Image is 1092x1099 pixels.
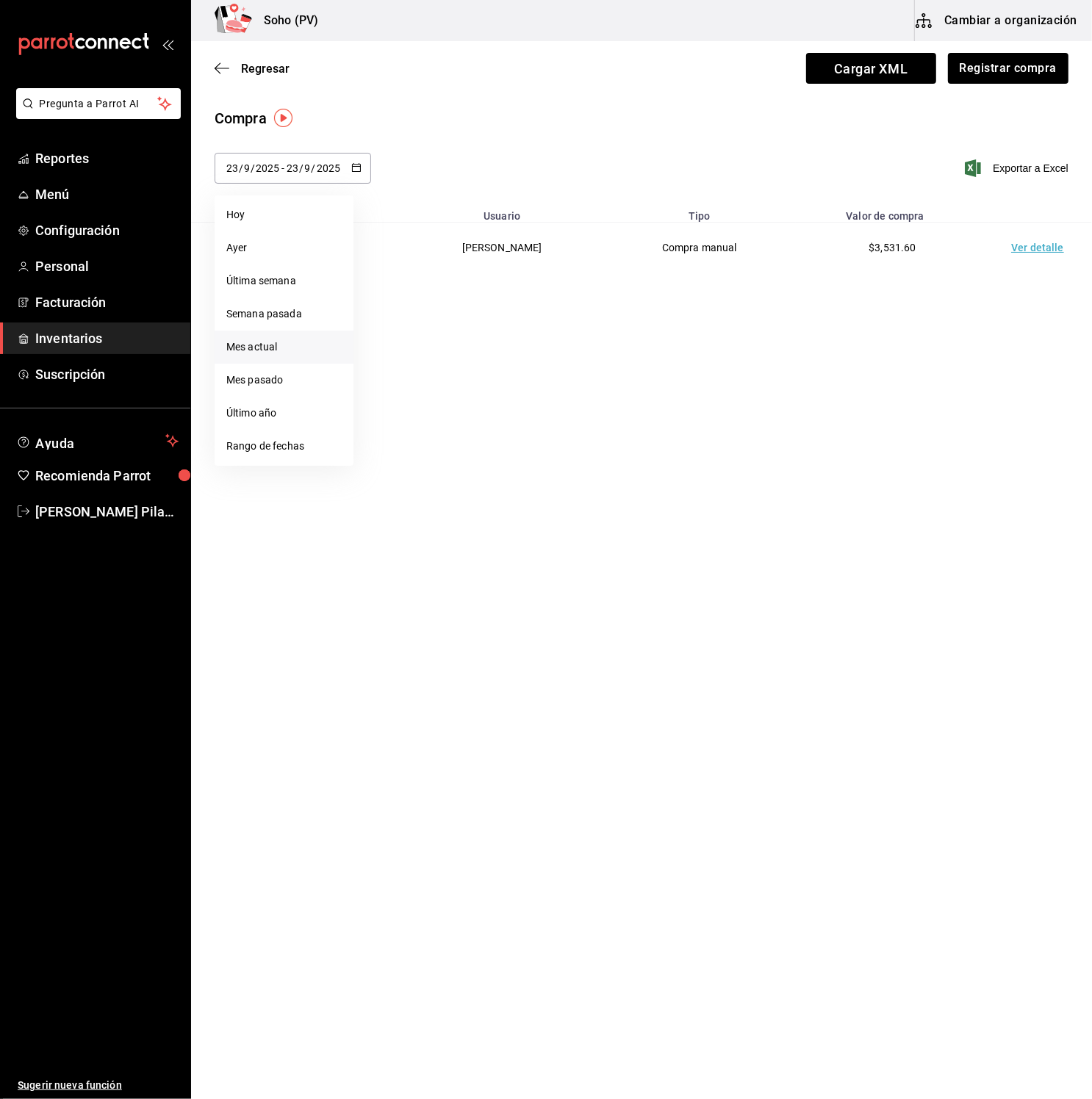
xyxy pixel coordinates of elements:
span: / [299,162,303,174]
button: Registrar compra [948,53,1068,84]
td: Ver detalle [989,223,1092,273]
li: Hoy [215,198,353,231]
button: Pregunta a Parrot AI [16,88,181,119]
span: Configuración [35,220,179,240]
span: Personal [35,256,179,276]
span: Sugerir nueva función [18,1078,179,1093]
h3: Soho (PV) [252,12,318,29]
span: Suscripción [35,364,179,384]
button: Exportar a Excel [968,159,1068,177]
li: Rango de fechas [215,430,353,463]
input: Year [316,162,341,174]
input: Day [226,162,239,174]
span: Menú [35,184,179,204]
img: Tooltip marker [274,109,292,127]
span: / [239,162,243,174]
th: Tipo [603,201,795,223]
th: Usuario [401,201,603,223]
span: [PERSON_NAME] Pilas [PERSON_NAME] [35,502,179,522]
span: Facturación [35,292,179,312]
li: Semana pasada [215,298,353,331]
input: Year [255,162,280,174]
span: - [281,162,284,174]
span: Recomienda Parrot [35,466,179,486]
span: $3,531.60 [869,242,916,253]
a: Pregunta a Parrot AI [10,107,181,122]
li: Mes pasado [215,364,353,397]
td: [PERSON_NAME] [401,223,603,273]
li: Mes actual [215,331,353,364]
li: Ayer [215,231,353,264]
td: Compra manual [603,223,795,273]
span: / [251,162,255,174]
li: Último año [215,397,353,430]
span: Pregunta a Parrot AI [40,96,158,112]
input: Month [304,162,312,174]
th: Valor de compra [796,201,989,223]
th: Fecha y hora [191,201,401,223]
span: Regresar [241,62,290,76]
span: Inventarios [35,328,179,348]
button: open_drawer_menu [162,38,173,50]
span: Ayuda [35,432,159,450]
span: Reportes [35,148,179,168]
span: Cargar XML [806,53,936,84]
span: / [312,162,316,174]
input: Day [286,162,299,174]
li: Última semana [215,264,353,298]
div: Compra [215,107,267,129]
button: Regresar [215,62,290,76]
input: Month [243,162,251,174]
